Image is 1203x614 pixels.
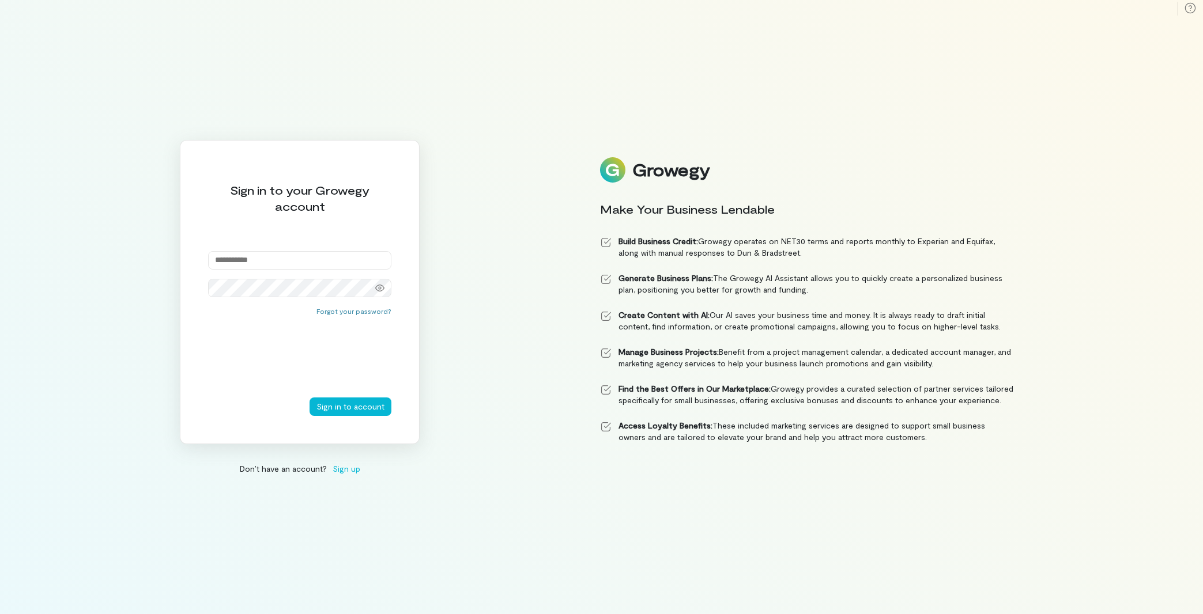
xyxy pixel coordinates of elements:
li: The Growegy AI Assistant allows you to quickly create a personalized business plan, positioning y... [600,272,1014,295]
strong: Build Business Credit: [619,236,698,246]
strong: Generate Business Plans: [619,273,713,283]
li: Growegy provides a curated selection of partner services tailored specifically for small business... [600,383,1014,406]
div: Sign in to your Growegy account [208,182,391,214]
strong: Access Loyalty Benefits: [619,420,712,430]
li: These included marketing services are designed to support small business owners and are tailored ... [600,420,1014,443]
strong: Find the Best Offers in Our Marketplace: [619,384,771,393]
li: Our AI saves your business time and money. It is always ready to draft initial content, find info... [600,309,1014,332]
strong: Manage Business Projects: [619,347,719,357]
span: Sign up [333,463,360,475]
button: Sign in to account [310,397,391,416]
button: Forgot your password? [316,306,391,316]
li: Growegy operates on NET30 terms and reports monthly to Experian and Equifax, along with manual re... [600,236,1014,259]
li: Benefit from a project management calendar, a dedicated account manager, and marketing agency ser... [600,346,1014,369]
div: Growegy [632,160,710,180]
div: Don’t have an account? [180,463,420,475]
strong: Create Content with AI: [619,310,710,320]
img: Logo [600,157,625,183]
div: Make Your Business Lendable [600,201,1014,217]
